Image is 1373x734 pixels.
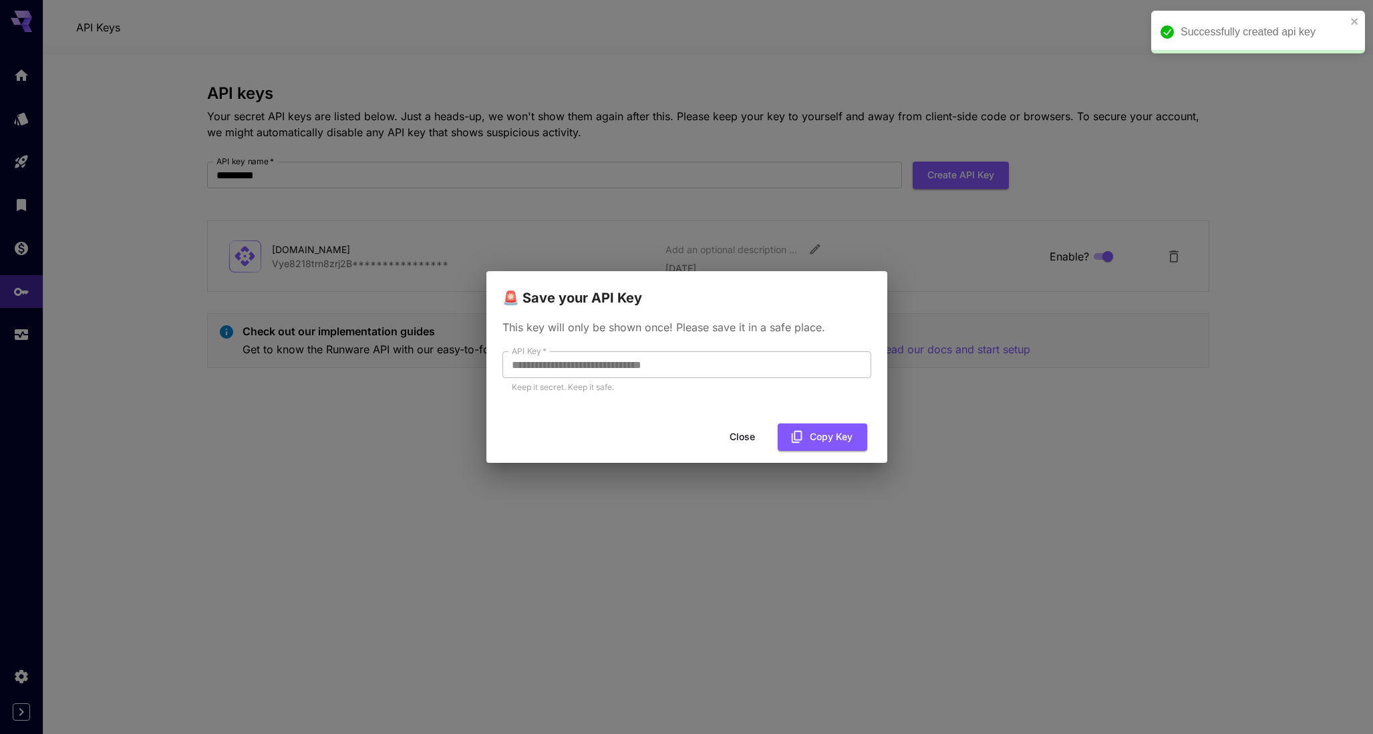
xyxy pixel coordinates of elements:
button: Close [712,423,772,451]
button: close [1350,16,1360,27]
div: Successfully created api key [1181,24,1346,40]
button: Copy Key [778,423,867,451]
label: API Key [512,345,547,357]
p: This key will only be shown once! Please save it in a safe place. [502,319,871,335]
h2: 🚨 Save your API Key [486,271,887,309]
p: Keep it secret. Keep it safe. [512,381,862,394]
